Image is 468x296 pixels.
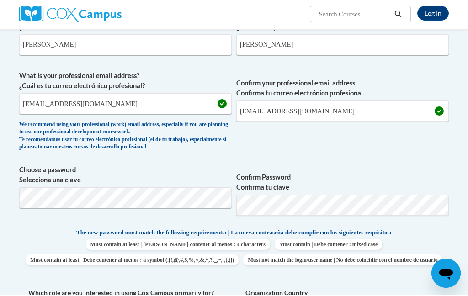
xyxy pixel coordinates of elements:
[236,79,449,99] label: Confirm your professional email address Confirma tu correo electrónico profesional.
[236,35,449,56] input: Metadata input
[275,240,382,251] span: Must contain | Debe contener : mixed case
[26,255,239,266] span: Must contain at least | Debe contener al menos : a symbol (.[!,@,#,$,%,^,&,*,?,_,~,-,(,)])
[243,255,442,266] span: Must not match the login/user name | No debe coincidir con el nombre de usuario
[391,10,405,21] button: Search
[19,122,232,152] div: We recommend using your professional (work) email address, especially if you are planning to use ...
[19,72,232,92] label: What is your professional email address? ¿Cuál es tu correo electrónico profesional?
[318,10,391,21] input: Search Courses
[431,259,461,289] iframe: Button to launch messaging window
[19,166,232,186] label: Choose a password Selecciona una clave
[236,101,449,122] input: Required
[19,7,122,23] img: Cox Campus
[19,35,232,56] input: Metadata input
[417,7,449,21] a: Log In
[76,229,392,238] span: The new password must match the following requirements: | La nueva contraseña debe cumplir con lo...
[19,94,232,115] input: Metadata input
[86,240,270,251] span: Must contain at least | [PERSON_NAME] contener al menos : 4 characters
[236,173,449,193] label: Confirm Password Confirma tu clave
